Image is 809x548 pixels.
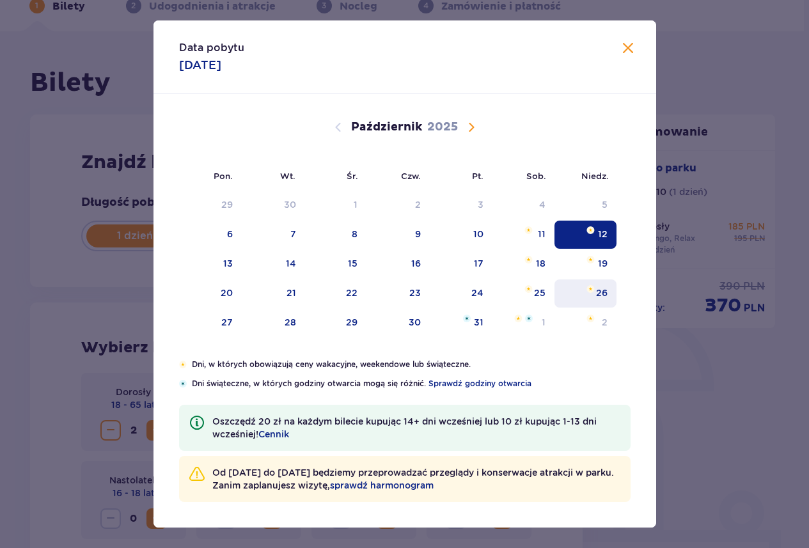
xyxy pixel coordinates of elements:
small: Czw. [401,171,421,181]
div: 2 [415,198,421,211]
td: Data niedostępna. sobota, 4 października 2025 [492,191,554,219]
div: 31 [474,316,483,329]
td: niedziela, 19 października 2025 [554,250,617,278]
a: sprawdź harmonogram [330,479,434,492]
div: 8 [352,228,357,240]
td: piątek, 17 października 2025 [430,250,493,278]
p: Data pobytu [179,41,244,55]
a: Sprawdź godziny otwarcia [428,378,531,389]
td: Data niedostępna. wtorek, 30 września 2025 [242,191,305,219]
p: Oszczędź 20 zł na każdym bilecie kupując 14+ dni wcześniej lub 10 zł kupując 1-13 dni wcześniej! [212,415,620,441]
div: 27 [221,316,233,329]
button: Zamknij [620,41,636,57]
img: Pomarańczowa gwiazdka [586,315,595,322]
div: 3 [478,198,483,211]
td: poniedziałek, 13 października 2025 [179,250,242,278]
td: czwartek, 16 października 2025 [366,250,430,278]
img: Pomarańczowa gwiazdka [586,285,595,293]
td: wtorek, 7 października 2025 [242,221,305,249]
img: Pomarańczowa gwiazdka [524,256,533,263]
td: wtorek, 28 października 2025 [242,309,305,337]
div: 20 [221,286,233,299]
small: Niedz. [581,171,609,181]
p: Dni świąteczne, w których godziny otwarcia mogą się różnić. [192,378,631,389]
div: 6 [227,228,233,240]
div: 24 [471,286,483,299]
small: Sob. [526,171,546,181]
td: niedziela, 26 października 2025 [554,279,617,308]
div: 18 [536,257,546,270]
div: 10 [473,228,483,240]
td: środa, 15 października 2025 [305,250,367,278]
p: Od [DATE] do [DATE] będziemy przeprowadzać przeglądy i konserwacje atrakcji w parku. Zanim zaplan... [212,466,620,492]
div: 23 [409,286,421,299]
div: 1 [354,198,357,211]
td: czwartek, 30 października 2025 [366,309,430,337]
td: środa, 8 października 2025 [305,221,367,249]
td: piątek, 31 października 2025 [430,309,493,337]
small: Pon. [214,171,233,181]
p: Dni, w których obowiązują ceny wakacyjne, weekendowe lub świąteczne. [192,359,630,370]
img: Niebieska gwiazdka [179,380,187,388]
div: 12 [598,228,608,240]
div: 7 [290,228,296,240]
div: 29 [346,316,357,329]
td: sobota, 11 października 2025 [492,221,554,249]
div: 28 [285,316,296,329]
img: Pomarańczowa gwiazdka [524,285,533,293]
td: Data zaznaczona. niedziela, 12 października 2025 [554,221,617,249]
div: 2 [602,316,608,329]
img: Pomarańczowa gwiazdka [586,226,595,234]
td: Data niedostępna. środa, 1 października 2025 [305,191,367,219]
button: Poprzedni miesiąc [331,120,346,135]
div: 11 [538,228,546,240]
a: Cennik [258,428,289,441]
div: 1 [542,316,546,329]
td: Data niedostępna. poniedziałek, 29 września 2025 [179,191,242,219]
div: 16 [411,257,421,270]
td: sobota, 25 października 2025 [492,279,554,308]
img: Pomarańczowa gwiazdka [179,361,187,368]
td: wtorek, 14 października 2025 [242,250,305,278]
td: środa, 22 października 2025 [305,279,367,308]
td: sobota, 1 listopada 2025 [492,309,554,337]
div: 19 [598,257,608,270]
td: poniedziałek, 6 października 2025 [179,221,242,249]
div: 21 [287,286,296,299]
td: sobota, 18 października 2025 [492,250,554,278]
small: Pt. [472,171,483,181]
td: środa, 29 października 2025 [305,309,367,337]
div: 5 [602,198,608,211]
div: 17 [474,257,483,270]
div: 9 [415,228,421,240]
td: piątek, 10 października 2025 [430,221,493,249]
div: 14 [286,257,296,270]
td: Data niedostępna. piątek, 3 października 2025 [430,191,493,219]
td: poniedziałek, 27 października 2025 [179,309,242,337]
img: Pomarańczowa gwiazdka [524,226,533,234]
div: 22 [346,286,357,299]
td: poniedziałek, 20 października 2025 [179,279,242,308]
div: 30 [284,198,296,211]
p: Październik [351,120,422,135]
div: 25 [534,286,546,299]
td: piątek, 24 października 2025 [430,279,493,308]
div: 26 [596,286,608,299]
div: 15 [348,257,357,270]
img: Niebieska gwiazdka [525,315,533,322]
img: Pomarańczowa gwiazdka [586,256,595,263]
td: wtorek, 21 października 2025 [242,279,305,308]
div: 30 [409,316,421,329]
td: Data niedostępna. niedziela, 5 października 2025 [554,191,617,219]
div: 4 [539,198,546,211]
img: Pomarańczowa gwiazdka [514,315,522,322]
p: 2025 [427,120,458,135]
button: Następny miesiąc [464,120,479,135]
td: czwartek, 9 października 2025 [366,221,430,249]
td: Data niedostępna. czwartek, 2 października 2025 [366,191,430,219]
small: Wt. [280,171,295,181]
small: Śr. [347,171,358,181]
